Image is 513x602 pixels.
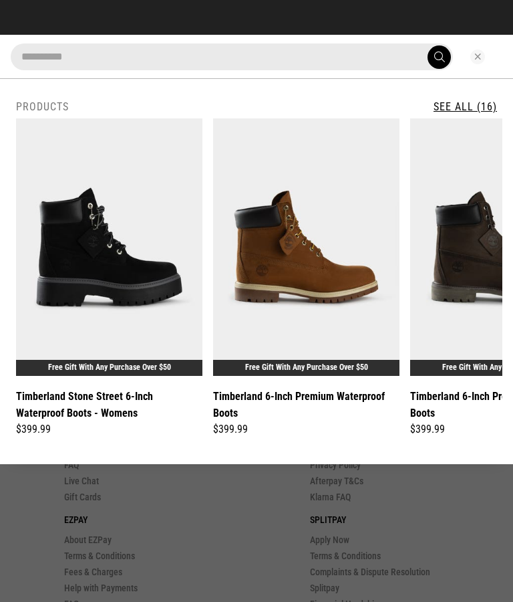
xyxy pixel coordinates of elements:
[16,388,202,421] a: Timberland Stone Street 6-Inch Waterproof Boots - Womens
[213,421,399,437] div: $399.99
[156,11,357,24] iframe: Customer reviews powered by Trustpilot
[434,100,497,113] a: See All (16)
[16,100,69,113] h2: Products
[213,388,399,421] a: Timberland 6-Inch Premium Waterproof Boots
[48,363,171,372] a: Free Gift With Any Purchase Over $50
[245,363,368,372] a: Free Gift With Any Purchase Over $50
[213,118,399,376] img: Timberland 6-inch Premium Waterproof Boots in Brown
[16,118,202,376] img: Timberland Stone Street 6-inch Waterproof Boots - Womens in Black
[11,5,51,45] button: Open LiveChat chat widget
[470,49,485,64] button: Close search
[16,421,202,437] div: $399.99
